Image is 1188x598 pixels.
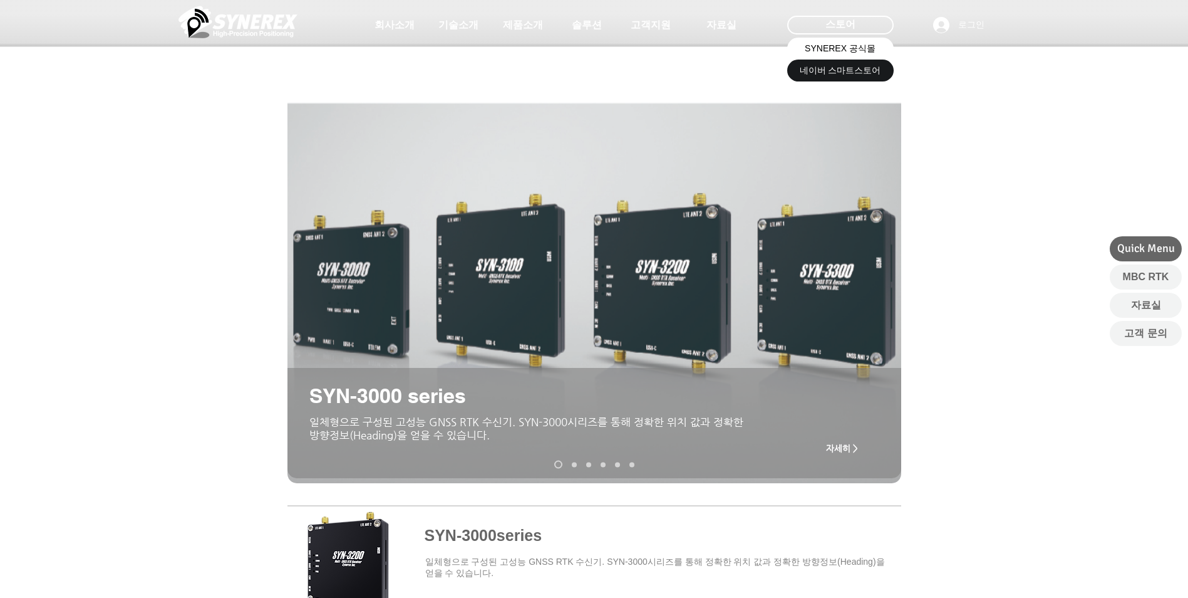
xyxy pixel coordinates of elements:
div: Quick Menu [1110,236,1182,261]
a: SMC-2000 [572,462,577,467]
a: TDR-3000 [615,462,620,467]
a: MDU-2000 UAV Kit [629,462,634,467]
span: SYN-3000 series [309,384,466,407]
div: 슬라이드쇼 [287,85,901,483]
a: SYNEREX 공식몰 [787,38,894,60]
button: 로그인 [924,13,993,37]
nav: 슬라이드 [549,461,639,469]
div: 스토어 [787,16,894,34]
span: 자료실 [1131,298,1161,312]
a: 자료실 [690,13,753,38]
span: 일체형으로 구성된 고성능 GNSS RTK 수신기. SYN-3000시리즈를 통해 정확한 위치 값과 정확한 방향정보(Heading)을 얻을 수 있습니다. [309,416,743,441]
span: 자세히 > [826,443,858,453]
a: 회사소개 [363,13,426,38]
span: 제품소개 [503,19,543,32]
a: 제품소개 [492,13,554,38]
span: 회사소개 [374,19,415,32]
a: MRP-2000v2 [586,462,591,467]
span: Quick Menu [1117,241,1175,256]
a: 기술소개 [427,13,490,38]
span: 네이버 스마트스토어 [800,65,881,77]
iframe: Wix Chat [1044,544,1188,598]
span: 솔루션 [572,19,602,32]
a: SYN-3000 series [554,461,562,469]
a: 자세히 > [817,436,867,461]
a: MBC RTK [1110,265,1182,290]
span: 스토어 [825,18,855,31]
a: MRD-1000v2 [601,462,606,467]
a: 고객지원 [619,13,682,38]
span: 로그인 [954,19,989,31]
span: SYNEREX 공식몰 [805,43,876,55]
a: 솔루션 [555,13,618,38]
a: 네이버 스마트스토어 [787,60,894,81]
a: 고객 문의 [1110,321,1182,346]
a: 자료실 [1110,293,1182,318]
span: 고객지원 [631,19,671,32]
span: 고객 문의 [1124,327,1167,340]
span: 자료실 [706,19,736,32]
span: MBC RTK [1123,270,1169,284]
img: 씨너렉스_White_simbol_대지 1.png [178,3,297,41]
span: 기술소개 [438,19,478,32]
